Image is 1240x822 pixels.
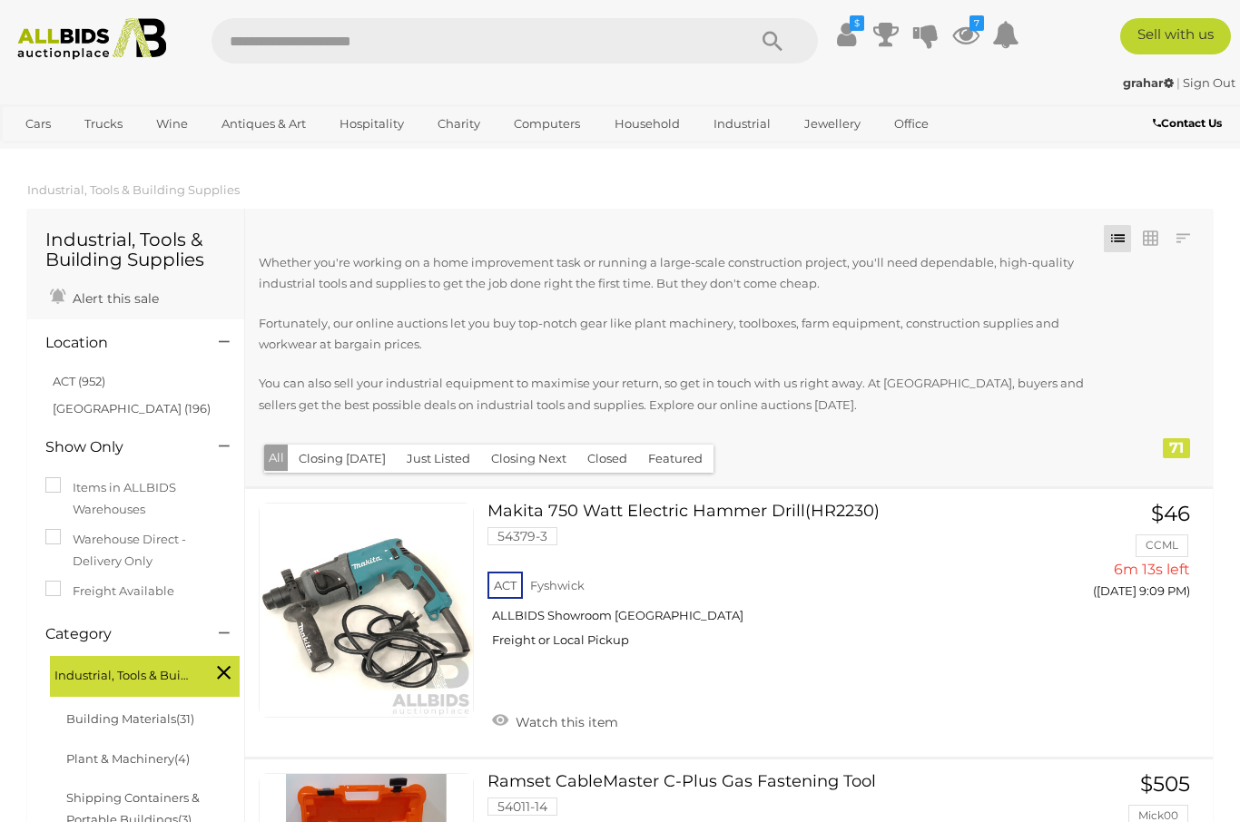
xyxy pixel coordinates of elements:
a: $46 CCML 6m 13s left ([DATE] 9:09 PM) [1065,503,1195,609]
a: Sell with us [1120,18,1231,54]
a: Antiques & Art [210,109,318,139]
a: Watch this item [487,707,623,734]
span: Industrial, Tools & Building Supplies [54,661,191,686]
h4: Category [45,626,192,642]
a: Office [882,109,940,139]
a: [GEOGRAPHIC_DATA] (196) [53,401,211,416]
div: 71 [1163,438,1190,458]
a: ACT (952) [53,374,105,388]
a: Charity [426,109,492,139]
button: Featured [637,445,713,473]
span: (4) [174,751,190,766]
button: Search [727,18,818,64]
button: All [264,445,289,471]
span: Watch this item [511,714,618,730]
button: Closing [DATE] [288,445,397,473]
span: | [1176,75,1180,90]
label: Warehouse Direct - Delivery Only [45,529,226,572]
span: (31) [176,711,194,726]
a: Industrial, Tools & Building Supplies [27,182,240,197]
button: Closed [576,445,638,473]
p: Whether you're working on a home improvement task or running a large-scale construction project, ... [259,252,1107,295]
a: 7 [952,18,979,51]
i: 7 [969,15,984,31]
p: You can also sell your industrial equipment to maximise your return, so get in touch with us righ... [259,373,1107,416]
button: Just Listed [396,445,481,473]
strong: grahar [1123,75,1174,90]
label: Items in ALLBIDS Warehouses [45,477,226,520]
a: [GEOGRAPHIC_DATA] [84,139,237,169]
p: Fortunately, our online auctions let you buy top-notch gear like plant machinery, toolboxes, farm... [259,313,1107,356]
i: $ [850,15,864,31]
a: Jewellery [792,109,872,139]
a: Plant & Machinery(4) [66,751,190,766]
a: Sports [14,139,74,169]
span: Alert this sale [68,290,159,307]
a: Alert this sale [45,283,163,310]
a: Household [603,109,692,139]
a: Trucks [73,109,134,139]
a: Sign Out [1183,75,1235,90]
a: Makita 750 Watt Electric Hammer Drill(HR2230) 54379-3 ACT Fyshwick ALLBIDS Showroom [GEOGRAPHIC_D... [501,503,1038,661]
a: $ [832,18,860,51]
label: Freight Available [45,581,174,602]
a: Contact Us [1153,113,1226,133]
a: Wine [144,109,200,139]
img: Allbids.com.au [9,18,174,60]
h4: Location [45,335,192,351]
button: Closing Next [480,445,577,473]
a: Cars [14,109,63,139]
a: Building Materials(31) [66,711,194,726]
a: Industrial [702,109,782,139]
a: Hospitality [328,109,416,139]
h4: Show Only [45,439,192,455]
a: Computers [502,109,592,139]
span: $46 [1151,501,1190,526]
a: grahar [1123,75,1176,90]
b: Contact Us [1153,116,1222,130]
h1: Industrial, Tools & Building Supplies [45,230,226,269]
span: $505 [1140,771,1190,797]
